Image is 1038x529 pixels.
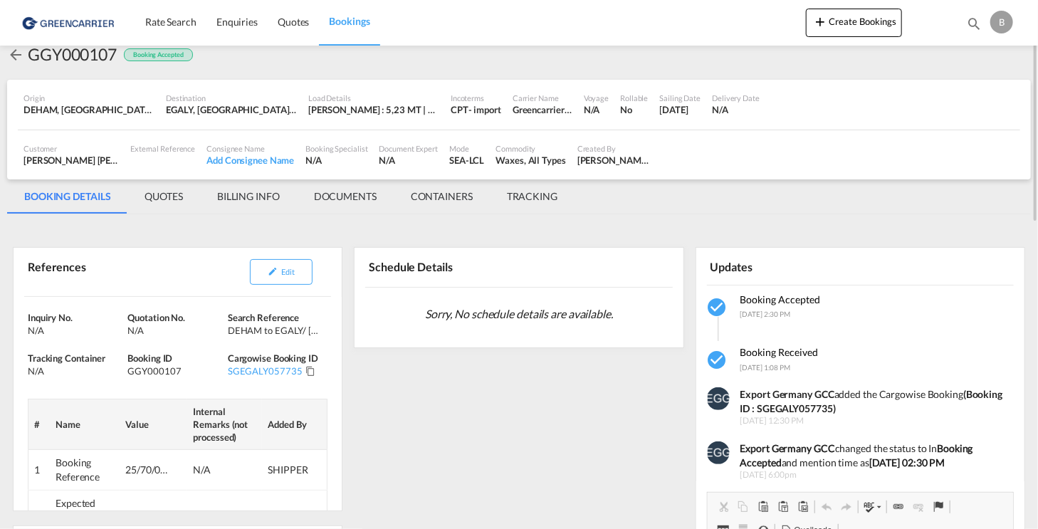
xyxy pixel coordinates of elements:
[707,253,858,278] div: Updates
[773,498,793,516] a: Als Klartext einfügen (Strg+Umschalt+V)
[860,498,885,516] a: Rechtschreibprüfung während der Texteingabe (SCAYT)
[145,16,196,28] span: Rate Search
[50,450,120,490] td: Booking Reference
[740,415,1009,427] span: [DATE] 12:30 PM
[740,293,821,305] span: Booking Accepted
[127,365,224,377] div: GGY000107
[7,179,128,214] md-tab-item: BOOKING DETAILS
[584,103,609,116] div: N/A
[28,365,124,377] div: N/A
[7,43,28,66] div: icon-arrow-left
[990,11,1013,33] div: B
[262,399,327,450] th: Added By
[806,9,902,37] button: icon-plus 400-fgCreate Bookings
[966,16,982,37] div: icon-magnify
[620,93,648,103] div: Rollable
[23,93,154,103] div: Origin
[449,154,484,167] div: SEA-LCL
[740,310,791,318] span: [DATE] 2:30 PM
[166,93,297,103] div: Destination
[496,143,565,154] div: Commodity
[128,179,200,214] md-tab-item: QUOTES
[712,93,760,103] div: Delivery Date
[125,510,168,524] div: 16.09.2025
[21,6,117,38] img: 1378a7308afe11ef83610d9e779c6b34.png
[740,387,1009,415] div: added the Cargowise Booking
[707,387,730,410] img: tHsiOWqQw4qPnz5L+w+fkI4ZAiAdKQyCgDoEIADq+Ao1BQHpBCAA0pHCIAioQwACoI6vUFMQkE4AAiAdKQyCgDoEIADq+Ao1B...
[740,442,835,454] b: Export Germany GCC
[228,324,324,337] div: DEHAM to EGALY/ 18 September, 2025
[468,103,501,116] div: - import
[24,253,175,290] div: References
[127,324,224,337] div: N/A
[365,253,516,281] div: Schedule Details
[660,93,701,103] div: Sailing Date
[206,154,294,167] div: Add Consignee Name
[740,388,834,400] strong: Export Germany GCC
[577,143,651,154] div: Created By
[793,498,813,516] a: Aus Word einfügen
[305,154,367,167] div: N/A
[740,363,791,372] span: [DATE] 1:08 PM
[817,498,837,516] a: Rückgängig (Strg+Z)
[707,349,730,372] md-icon: icon-checkbox-marked-circle
[193,510,236,524] div: N/A
[187,399,262,450] th: Internal Remarks (not processed)
[50,399,120,450] th: Name
[23,154,119,167] div: [PERSON_NAME] [PERSON_NAME]
[712,103,760,116] div: N/A
[449,143,484,154] div: Mode
[228,312,299,323] span: Search Reference
[127,352,172,364] span: Booking ID
[928,498,948,516] a: Anker
[193,463,236,477] div: N/A
[23,143,119,154] div: Customer
[620,103,648,116] div: No
[869,456,945,468] b: [DATE] 02:30 PM
[513,103,572,116] div: Greencarrier Consolidators
[490,179,575,214] md-tab-item: TRACKING
[966,16,982,31] md-icon: icon-magnify
[451,93,501,103] div: Incoterms
[740,469,1009,481] span: [DATE] 6:00pm
[28,324,124,337] div: N/A
[394,179,490,214] md-tab-item: CONTAINERS
[206,143,294,154] div: Consignee Name
[23,103,154,116] div: DEHAM, Hamburg, Germany, Western Europe, Europe
[707,296,730,319] md-icon: icon-checkbox-marked-circle
[419,300,619,328] span: Sorry, No schedule details are available.
[28,43,117,66] div: GGY000107
[7,179,575,214] md-pagination-wrapper: Use the left and right arrow keys to navigate between tabs
[28,450,51,490] td: 1
[733,498,753,516] a: Kopieren (Strg+C)
[281,267,295,276] span: Edit
[379,154,439,167] div: N/A
[7,46,24,63] md-icon: icon-arrow-left
[278,16,309,28] span: Quotes
[200,179,297,214] md-tab-item: BILLING INFO
[496,154,565,167] div: Waxes, All Types
[228,365,303,377] div: SGEGALY057735
[268,266,278,276] md-icon: icon-pencil
[125,463,168,477] div: 25/70/09/0128
[740,388,1003,414] strong: (Booking ID : SGEGALY057735)
[306,366,316,376] md-icon: Click to Copy
[297,179,394,214] md-tab-item: DOCUMENTS
[379,143,439,154] div: Document Expert
[262,450,327,490] td: SHIPPER
[308,103,439,116] div: [PERSON_NAME] : 5,23 MT | Volumetric Wt : 11,90 CBM | Chargeable Wt : 11,90 W/M
[740,442,973,468] b: Booking Accepted
[14,14,291,29] body: WYSIWYG-Editor, editor2
[28,399,51,450] th: #
[28,312,73,323] span: Inquiry No.
[660,103,701,116] div: 18 Sep 2025
[888,498,908,516] a: Link einfügen/editieren (Strg+K)
[812,13,829,30] md-icon: icon-plus 400-fg
[124,48,192,62] div: Booking Accepted
[740,346,819,358] span: Booking Received
[908,498,928,516] a: Link entfernen
[740,441,1009,469] div: changed the status to In and mention time as
[120,399,187,450] th: Value
[250,259,313,285] button: icon-pencilEdit
[451,103,468,116] div: CPT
